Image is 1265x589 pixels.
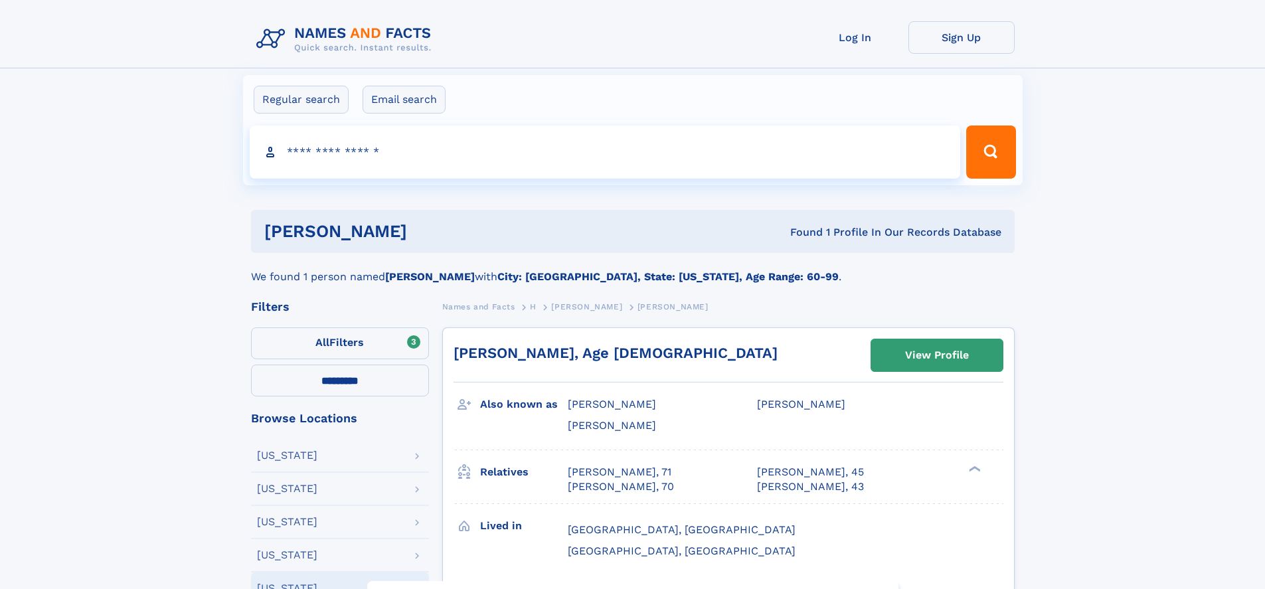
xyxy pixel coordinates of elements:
[257,483,317,494] div: [US_STATE]
[251,301,429,313] div: Filters
[530,302,537,311] span: H
[251,21,442,57] img: Logo Names and Facts
[637,302,709,311] span: [PERSON_NAME]
[250,126,961,179] input: search input
[905,340,969,371] div: View Profile
[551,298,622,315] a: [PERSON_NAME]
[251,253,1015,285] div: We found 1 person named with .
[257,517,317,527] div: [US_STATE]
[254,86,349,114] label: Regular search
[251,327,429,359] label: Filters
[442,298,515,315] a: Names and Facts
[598,225,1001,240] div: Found 1 Profile In Our Records Database
[757,398,845,410] span: [PERSON_NAME]
[757,479,864,494] a: [PERSON_NAME], 43
[315,336,329,349] span: All
[568,523,796,536] span: [GEOGRAPHIC_DATA], [GEOGRAPHIC_DATA]
[480,461,568,483] h3: Relatives
[966,464,981,473] div: ❯
[385,270,475,283] b: [PERSON_NAME]
[568,419,656,432] span: [PERSON_NAME]
[568,545,796,557] span: [GEOGRAPHIC_DATA], [GEOGRAPHIC_DATA]
[757,465,864,479] a: [PERSON_NAME], 45
[264,223,599,240] h1: [PERSON_NAME]
[908,21,1015,54] a: Sign Up
[551,302,622,311] span: [PERSON_NAME]
[363,86,446,114] label: Email search
[257,450,317,461] div: [US_STATE]
[257,550,317,560] div: [US_STATE]
[966,126,1015,179] button: Search Button
[497,270,839,283] b: City: [GEOGRAPHIC_DATA], State: [US_STATE], Age Range: 60-99
[480,393,568,416] h3: Also known as
[530,298,537,315] a: H
[871,339,1003,371] a: View Profile
[454,345,778,361] a: [PERSON_NAME], Age [DEMOGRAPHIC_DATA]
[568,479,674,494] a: [PERSON_NAME], 70
[251,412,429,424] div: Browse Locations
[568,465,671,479] a: [PERSON_NAME], 71
[480,515,568,537] h3: Lived in
[802,21,908,54] a: Log In
[568,398,656,410] span: [PERSON_NAME]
